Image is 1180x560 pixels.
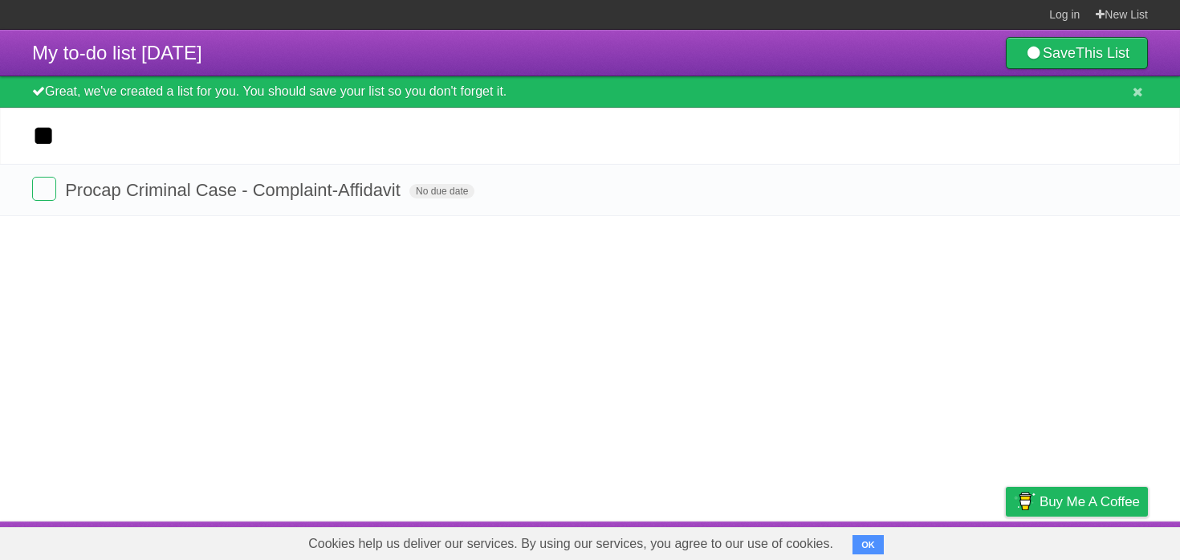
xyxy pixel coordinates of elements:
span: Procap Criminal Case - Complaint-Affidavit [65,180,405,200]
span: Buy me a coffee [1040,488,1140,516]
a: About [792,525,826,556]
span: Cookies help us deliver our services. By using our services, you agree to our use of cookies. [292,528,849,560]
span: My to-do list [DATE] [32,42,202,63]
label: Done [32,177,56,201]
button: OK [852,535,884,554]
a: Suggest a feature [1047,525,1148,556]
a: Buy me a coffee [1006,487,1148,517]
a: Terms [930,525,966,556]
img: Buy me a coffee [1014,488,1036,515]
a: SaveThis List [1006,37,1148,69]
span: No due date [409,184,474,198]
a: Developers [845,525,910,556]
b: This List [1076,45,1129,61]
a: Privacy [985,525,1027,556]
